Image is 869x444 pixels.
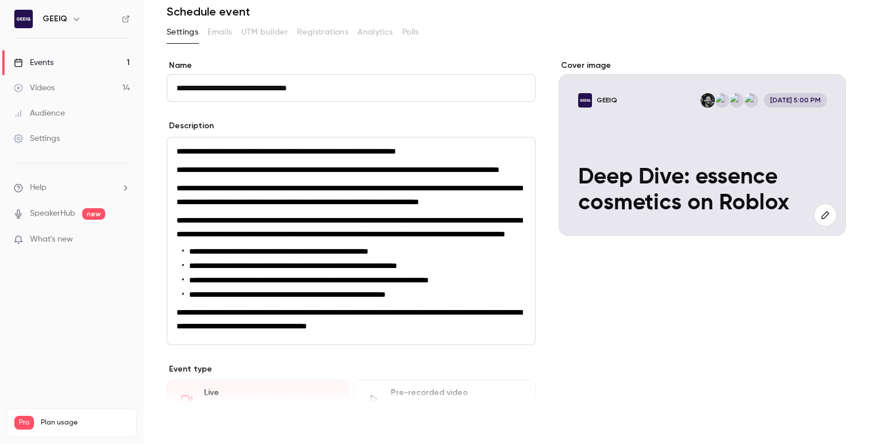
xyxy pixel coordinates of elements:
[402,26,419,39] span: Polls
[764,93,826,108] span: [DATE] 5:00 PM
[297,26,348,39] span: Registrations
[167,120,214,132] label: Description
[559,60,846,71] label: Cover image
[82,208,105,220] span: new
[715,93,729,108] img: Sara Apaza
[30,208,75,220] a: SpeakerHub
[578,93,593,108] img: Deep Dive: essence cosmetics on Roblox
[167,5,846,18] h1: Schedule event
[167,380,349,419] div: LiveGo live at scheduled time
[43,13,67,25] h6: GEEIQ
[14,82,55,94] div: Videos
[14,108,65,119] div: Audience
[207,26,232,39] span: Emails
[391,387,521,399] div: Pre-recorded video
[204,387,334,399] div: Live
[167,137,535,345] div: editor
[30,234,73,246] span: What's new
[167,363,536,375] p: Event type
[578,165,827,216] p: Deep Dive: essence cosmetics on Roblox
[116,235,130,245] iframe: Noticeable Trigger
[353,380,536,419] div: Pre-recorded videoStream at scheduled time
[744,93,759,108] img: Tom von Simson
[167,137,536,345] section: description
[701,93,715,108] img: Charles Hambro
[41,418,129,427] span: Plan usage
[30,182,47,194] span: Help
[14,57,53,68] div: Events
[167,60,536,71] label: Name
[14,10,33,28] img: GEEIQ
[14,416,34,430] span: Pro
[167,23,198,41] button: Settings
[357,26,393,39] span: Analytics
[729,93,744,108] img: Thanh Dao
[14,182,130,194] li: help-dropdown-opener
[241,26,288,39] span: UTM builder
[14,133,60,144] div: Settings
[167,412,208,435] button: Save
[597,95,617,105] p: GEEIQ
